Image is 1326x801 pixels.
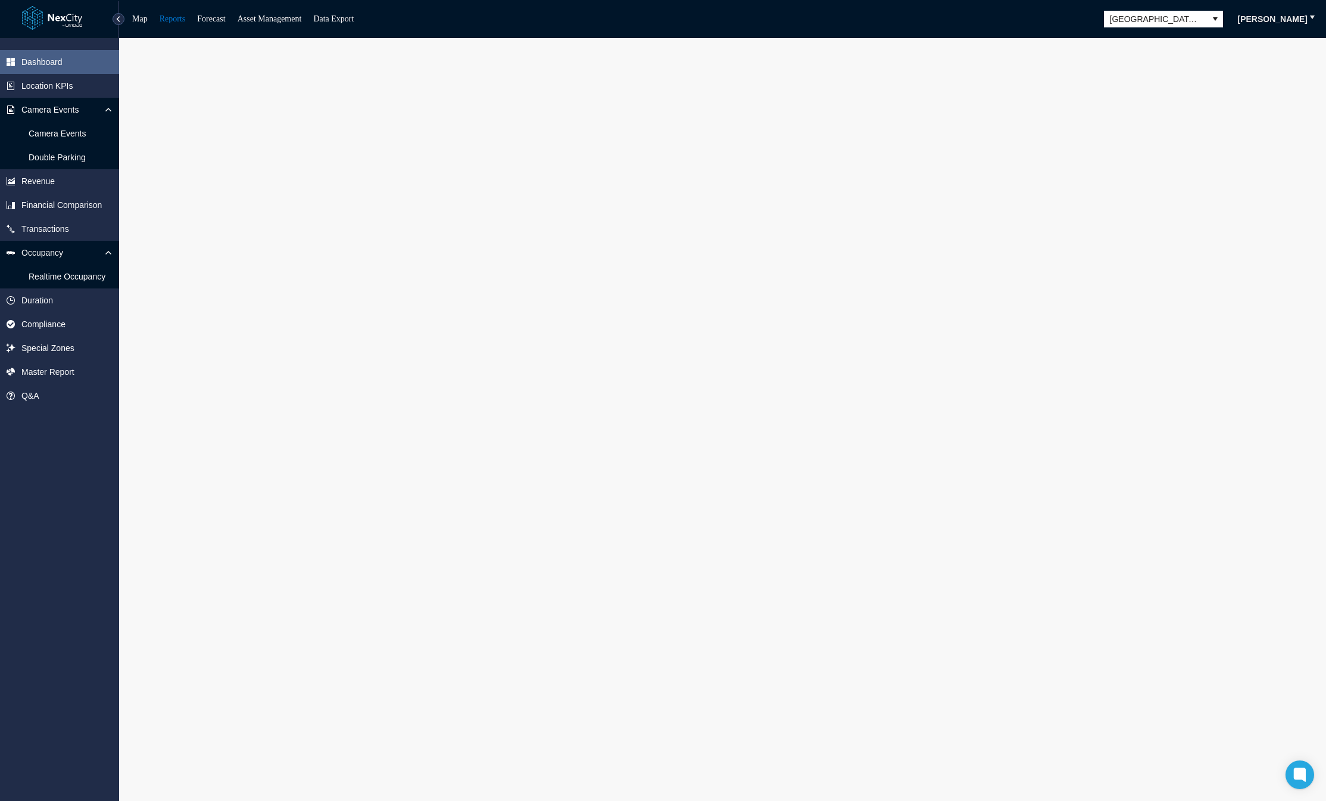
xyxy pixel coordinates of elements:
a: Map [132,14,148,23]
span: Special Zones [21,342,74,354]
button: [PERSON_NAME] [1230,10,1315,29]
span: Master Report [21,366,74,378]
span: Financial Comparison [21,199,102,211]
span: Revenue [21,175,55,187]
span: Camera Events [29,128,86,139]
a: Forecast [197,14,225,23]
span: Dashboard [21,56,63,68]
button: select [1208,11,1223,27]
span: Camera Events [21,104,79,116]
a: Data Export [313,14,354,23]
span: Double Parking [29,151,86,163]
span: [GEOGRAPHIC_DATA][PERSON_NAME] [1110,13,1202,25]
span: Transactions [21,223,69,235]
span: Compliance [21,318,65,330]
span: Occupancy [21,247,63,259]
span: [PERSON_NAME] [1238,13,1308,25]
span: Realtime Occupancy [29,271,105,282]
span: Location KPIs [21,80,73,92]
span: Duration [21,294,53,306]
a: Asset Management [238,14,302,23]
a: Reports [160,14,186,23]
span: Q&A [21,390,39,402]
